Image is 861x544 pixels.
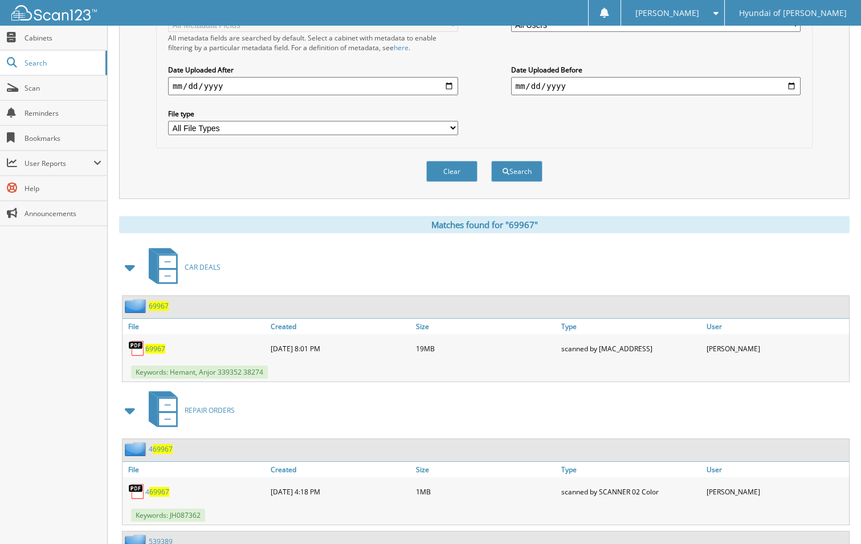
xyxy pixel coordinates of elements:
[125,442,149,456] img: folder2.png
[704,480,849,503] div: [PERSON_NAME]
[145,344,165,354] a: 69967
[185,262,221,272] span: CAR DEALS
[25,33,101,43] span: Cabinets
[268,337,413,360] div: [DATE] 8:01 PM
[25,184,101,193] span: Help
[142,388,235,433] a: REPAIR ORDERS
[704,462,849,477] a: User
[511,65,801,75] label: Date Uploaded Before
[131,509,205,522] span: Keywords: JH087362
[142,245,221,290] a: CAR DEALS
[149,444,173,454] a: 469967
[25,159,93,168] span: User Reports
[25,83,101,93] span: Scan
[125,299,149,313] img: folder2.png
[558,480,704,503] div: scanned by SCANNER 02 Color
[131,366,268,379] span: Keywords: Hemant, Anjor 339352 38274
[149,301,169,311] a: 69967
[153,444,173,454] span: 69967
[11,5,97,21] img: scan123-logo-white.svg
[25,133,101,143] span: Bookmarks
[123,462,268,477] a: File
[268,480,413,503] div: [DATE] 4:18 PM
[185,405,235,415] span: REPAIR ORDERS
[168,109,458,119] label: File type
[413,462,558,477] a: Size
[804,489,861,544] iframe: Chat Widget
[128,340,145,357] img: PDF.png
[268,319,413,334] a: Created
[413,480,558,503] div: 1MB
[123,319,268,334] a: File
[168,65,458,75] label: Date Uploaded After
[149,487,169,497] span: 69967
[25,209,101,218] span: Announcements
[558,462,704,477] a: Type
[511,77,801,95] input: end
[25,58,100,68] span: Search
[145,487,169,497] a: 469967
[168,33,458,52] div: All metadata fields are searched by default. Select a cabinet with metadata to enable filtering b...
[119,216,850,233] div: Matches found for "69967"
[268,462,413,477] a: Created
[704,337,849,360] div: [PERSON_NAME]
[426,161,478,182] button: Clear
[413,337,558,360] div: 19MB
[704,319,849,334] a: User
[635,10,699,17] span: [PERSON_NAME]
[413,319,558,334] a: Size
[25,108,101,118] span: Reminders
[558,337,704,360] div: scanned by [MAC_ADDRESS]
[394,43,409,52] a: here
[168,77,458,95] input: start
[558,319,704,334] a: Type
[491,161,542,182] button: Search
[128,483,145,500] img: PDF.png
[739,10,847,17] span: Hyundai of [PERSON_NAME]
